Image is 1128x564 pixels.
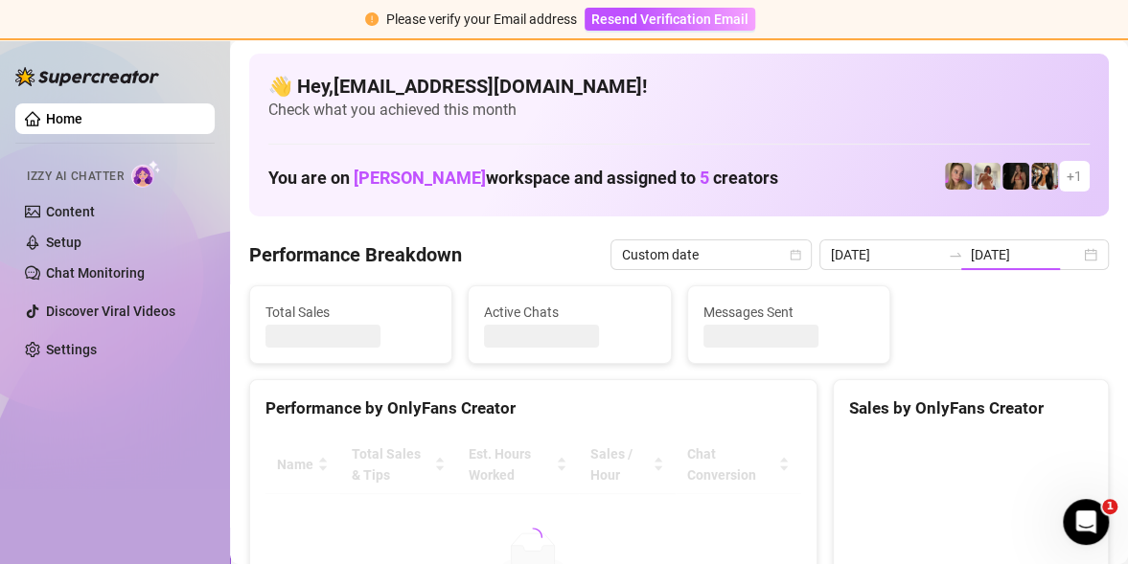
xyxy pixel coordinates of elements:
[249,241,462,268] h4: Performance Breakdown
[1102,499,1117,514] span: 1
[974,163,1001,190] img: Green
[622,240,800,269] span: Custom date
[365,12,379,26] span: exclamation-circle
[46,204,95,219] a: Content
[268,168,778,189] h1: You are on workspace and assigned to creators
[703,302,874,323] span: Messages Sent
[948,247,963,262] span: swap-right
[1067,166,1082,187] span: + 1
[700,168,709,188] span: 5
[46,265,145,281] a: Chat Monitoring
[268,100,1090,121] span: Check what you achieved this month
[131,160,161,188] img: AI Chatter
[1002,163,1029,190] img: the_bohema
[831,244,940,265] input: Start date
[27,168,124,186] span: Izzy AI Chatter
[46,342,97,357] a: Settings
[46,235,81,250] a: Setup
[15,67,159,86] img: logo-BBDzfeDw.svg
[971,244,1080,265] input: End date
[790,249,801,260] span: calendar
[585,8,755,31] button: Resend Verification Email
[268,73,1090,100] h4: 👋 Hey, [EMAIL_ADDRESS][DOMAIN_NAME] !
[484,302,655,323] span: Active Chats
[46,111,82,126] a: Home
[948,247,963,262] span: to
[265,302,436,323] span: Total Sales
[354,168,486,188] span: [PERSON_NAME]
[265,395,801,421] div: Performance by OnlyFans Creator
[46,304,175,319] a: Discover Viral Videos
[521,526,544,549] span: loading
[1063,499,1109,545] iframe: Intercom live chat
[591,11,748,27] span: Resend Verification Email
[849,395,1093,421] div: Sales by OnlyFans Creator
[1031,163,1058,190] img: AdelDahan
[945,163,972,190] img: Cherry
[386,9,577,30] div: Please verify your Email address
